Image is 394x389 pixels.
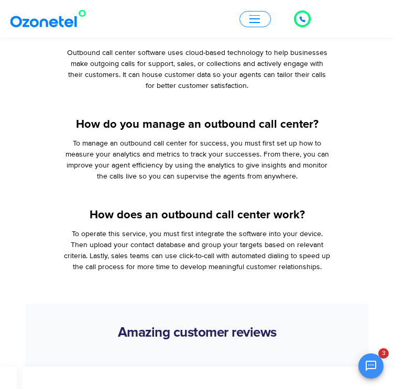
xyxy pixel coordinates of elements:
span: To operate this service, you must first integrate the software into your device. Then upload your... [64,229,330,271]
span: 3 [378,348,389,359]
span: Outbound call center software uses cloud-based technology to help businesses make outgoing calls ... [67,48,327,90]
button: Open chat [358,353,384,379]
h3: How does an outbound call center work? [63,208,331,223]
h2: Amazing customer reviews [8,325,386,341]
h3: How do you manage an outbound call center? [63,117,331,132]
span: To manage an outbound call center for success, you must first set up how to measure your analytic... [65,139,329,181]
